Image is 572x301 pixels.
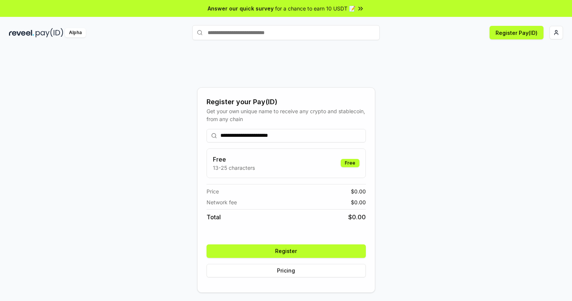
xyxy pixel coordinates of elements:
[351,198,366,206] span: $ 0.00
[341,159,359,167] div: Free
[351,187,366,195] span: $ 0.00
[207,198,237,206] span: Network fee
[207,264,366,277] button: Pricing
[65,28,86,37] div: Alpha
[207,213,221,222] span: Total
[348,213,366,222] span: $ 0.00
[208,4,274,12] span: Answer our quick survey
[36,28,63,37] img: pay_id
[213,164,255,172] p: 13-25 characters
[207,187,219,195] span: Price
[207,107,366,123] div: Get your own unique name to receive any crypto and stablecoin, from any chain
[9,28,34,37] img: reveel_dark
[207,244,366,258] button: Register
[275,4,355,12] span: for a chance to earn 10 USDT 📝
[490,26,544,39] button: Register Pay(ID)
[213,155,255,164] h3: Free
[207,97,366,107] div: Register your Pay(ID)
